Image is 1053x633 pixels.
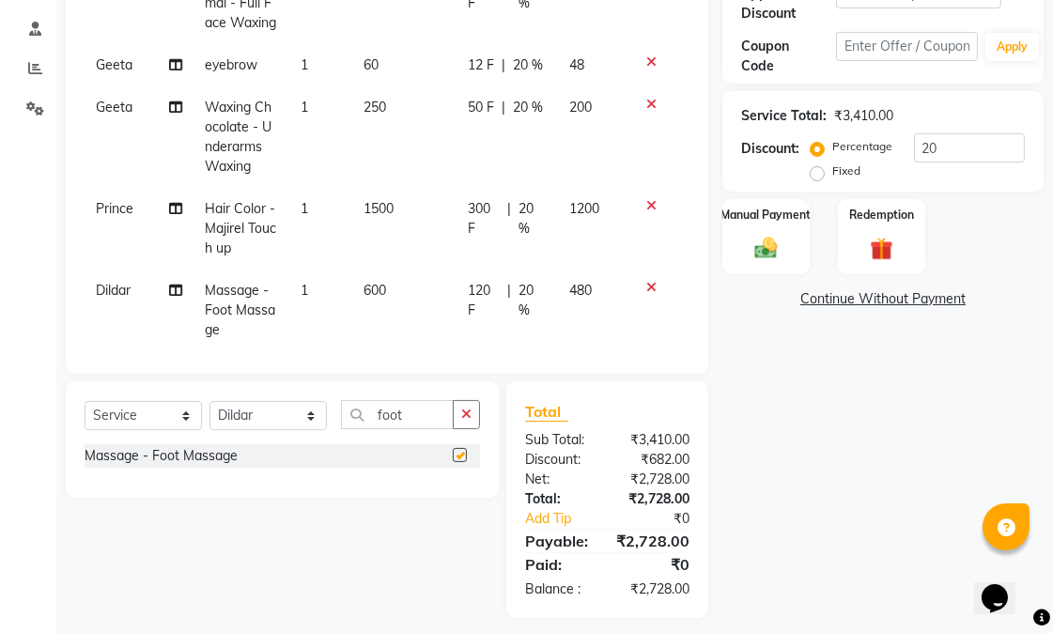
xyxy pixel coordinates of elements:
[85,446,238,466] div: Massage - Foot Massage
[741,37,836,76] div: Coupon Code
[863,235,901,263] img: _gift.svg
[511,470,608,489] div: Net:
[468,281,500,320] span: 120 F
[608,430,705,450] div: ₹3,410.00
[511,450,608,470] div: Discount:
[608,450,705,470] div: ₹682.00
[608,553,705,576] div: ₹0
[205,99,271,175] span: Waxing Chocolate - Underarms Waxing
[205,56,257,73] span: eyebrow
[721,207,812,224] label: Manual Payment
[511,489,608,509] div: Total:
[832,138,892,155] label: Percentage
[502,55,505,75] span: |
[507,199,511,239] span: |
[525,402,568,422] span: Total
[569,282,592,299] span: 480
[301,282,308,299] span: 1
[513,55,543,75] span: 20 %
[502,98,505,117] span: |
[608,579,705,599] div: ₹2,728.00
[624,509,704,529] div: ₹0
[364,200,394,217] span: 1500
[341,400,454,429] input: Search or Scan
[511,553,608,576] div: Paid:
[741,106,827,126] div: Service Total:
[364,56,379,73] span: 60
[608,489,705,509] div: ₹2,728.00
[468,55,494,75] span: 12 F
[834,106,893,126] div: ₹3,410.00
[974,558,1034,614] iframe: chat widget
[511,430,608,450] div: Sub Total:
[569,56,584,73] span: 48
[608,470,705,489] div: ₹2,728.00
[96,200,133,217] span: Prince
[468,199,500,239] span: 300 F
[301,200,308,217] span: 1
[205,200,276,256] span: Hair Color - Majirel Touch up
[96,56,132,73] span: Geeta
[726,289,1040,309] a: Continue Without Payment
[748,235,785,261] img: _cash.svg
[836,32,978,61] input: Enter Offer / Coupon Code
[519,199,547,239] span: 20 %
[507,281,511,320] span: |
[301,99,308,116] span: 1
[569,200,599,217] span: 1200
[832,162,860,179] label: Fixed
[364,282,386,299] span: 600
[205,282,275,338] span: Massage - Foot Massage
[849,207,914,224] label: Redemption
[569,99,592,116] span: 200
[519,281,547,320] span: 20 %
[602,530,704,552] div: ₹2,728.00
[364,99,386,116] span: 250
[513,98,543,117] span: 20 %
[511,530,602,552] div: Payable:
[511,579,608,599] div: Balance :
[301,56,308,73] span: 1
[96,282,131,299] span: Dildar
[96,99,132,116] span: Geeta
[985,33,1039,61] button: Apply
[468,98,494,117] span: 50 F
[511,509,624,529] a: Add Tip
[741,139,799,159] div: Discount:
